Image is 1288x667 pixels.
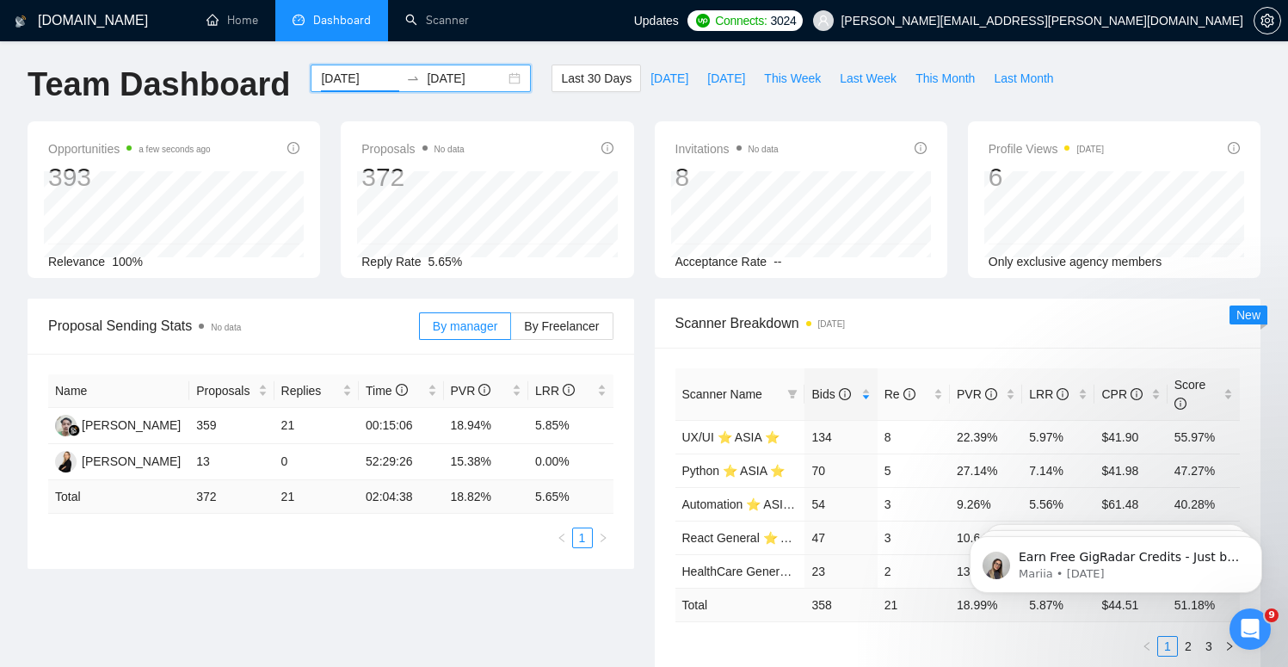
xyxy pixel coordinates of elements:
[698,65,755,92] button: [DATE]
[55,454,181,467] a: JB[PERSON_NAME]
[1228,142,1240,154] span: info-circle
[682,464,786,478] a: Python ⭐️ ASIA ⭐️
[1236,308,1260,322] span: New
[1168,454,1240,487] td: 47.27%
[1022,420,1094,454] td: 5.97%
[189,374,274,408] th: Proposals
[773,255,781,269] span: --
[359,408,443,444] td: 00:15:06
[451,384,491,398] span: PVR
[784,381,801,407] span: filter
[211,323,241,332] span: No data
[405,13,469,28] a: searchScanner
[682,387,762,401] span: Scanner Name
[281,381,339,400] span: Replies
[1168,487,1240,521] td: 40.28%
[1199,637,1218,656] a: 3
[1168,420,1240,454] td: 55.97%
[1254,14,1281,28] a: setting
[561,69,632,88] span: Last 30 Days
[406,71,420,85] span: to
[196,381,254,400] span: Proposals
[682,531,825,545] a: React General ⭐️ ASIA ⭐️
[1142,641,1152,652] span: left
[878,554,950,588] td: 2
[48,480,189,514] td: Total
[840,69,897,88] span: Last Week
[1219,636,1240,657] li: Next Page
[715,11,767,30] span: Connects:
[444,408,528,444] td: 18.94%
[749,145,779,154] span: No data
[1094,420,1167,454] td: $41.90
[804,454,877,487] td: 70
[984,65,1063,92] button: Last Month
[274,374,359,408] th: Replies
[1229,608,1271,650] iframe: Intercom live chat
[675,139,779,159] span: Invitations
[641,65,698,92] button: [DATE]
[878,588,950,621] td: 21
[112,255,143,269] span: 100%
[878,420,950,454] td: 8
[675,588,805,621] td: Total
[1265,608,1279,622] span: 9
[804,420,877,454] td: 134
[1179,637,1198,656] a: 2
[557,533,567,543] span: left
[1137,636,1157,657] button: left
[1174,398,1186,410] span: info-circle
[28,65,290,105] h1: Team Dashboard
[878,454,950,487] td: 5
[985,388,997,400] span: info-circle
[572,528,593,548] li: 1
[1178,636,1199,657] li: 2
[55,417,181,431] a: MS[PERSON_NAME]
[433,319,497,333] span: By manager
[361,255,421,269] span: Reply Rate
[478,384,490,396] span: info-circle
[675,312,1241,334] span: Scanner Breakdown
[950,487,1022,521] td: 9.26%
[524,319,599,333] span: By Freelancer
[1022,487,1094,521] td: 5.56%
[321,69,399,88] input: Start date
[1199,636,1219,657] li: 3
[944,500,1288,621] iframe: Intercom notifications message
[682,497,809,511] a: Automation ⭐️ ASIA ⭐️
[950,420,1022,454] td: 22.39%
[839,388,851,400] span: info-circle
[804,521,877,554] td: 47
[989,255,1162,269] span: Only exclusive agency members
[1219,636,1240,657] button: right
[1101,387,1142,401] span: CPR
[598,533,608,543] span: right
[675,255,767,269] span: Acceptance Rate
[293,14,305,26] span: dashboard
[427,69,505,88] input: End date
[950,454,1022,487] td: 27.14%
[573,528,592,547] a: 1
[1094,487,1167,521] td: $61.48
[989,161,1104,194] div: 6
[552,528,572,548] li: Previous Page
[915,69,975,88] span: This Month
[764,69,821,88] span: This Week
[359,444,443,480] td: 52:29:26
[707,69,745,88] span: [DATE]
[634,14,679,28] span: Updates
[1022,454,1094,487] td: 7.14%
[682,565,952,578] a: HealthCare General [PERSON_NAME] ⭐️ASIA⭐️
[675,161,779,194] div: 8
[189,480,274,514] td: 372
[287,142,299,154] span: info-circle
[770,11,796,30] span: 3024
[1224,641,1235,652] span: right
[396,384,408,396] span: info-circle
[696,14,710,28] img: upwork-logo.png
[878,521,950,554] td: 3
[189,444,274,480] td: 13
